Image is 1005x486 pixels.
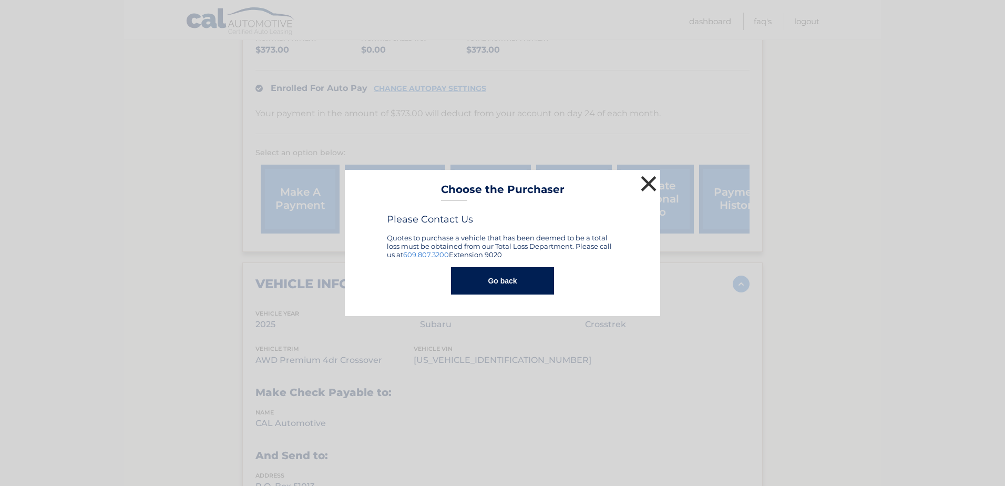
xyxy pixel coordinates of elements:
button: × [638,173,659,194]
div: Quotes to purchase a vehicle that has been deemed to be a total loss must be obtained from our To... [387,214,618,259]
a: 609.807.3200 [403,250,449,259]
h3: Choose the Purchaser [441,183,565,201]
h4: Please Contact Us [387,214,618,225]
button: Go back [451,267,553,295]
